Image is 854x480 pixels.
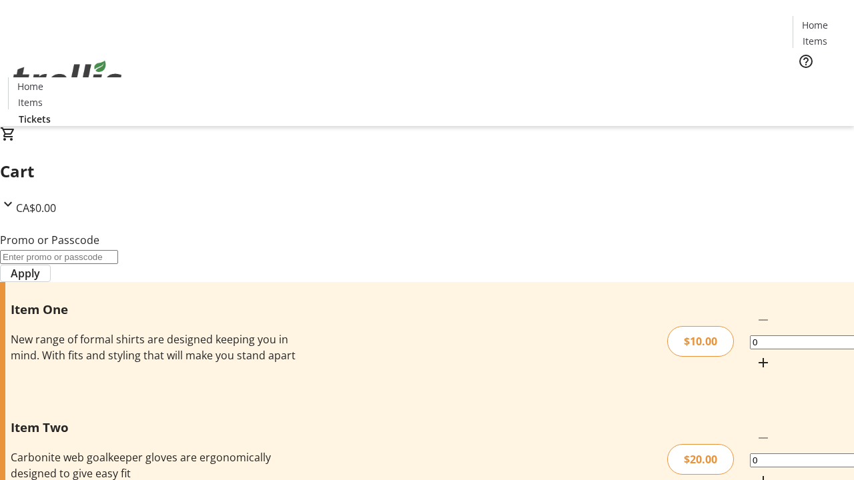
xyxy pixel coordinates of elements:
span: Tickets [803,77,835,91]
a: Tickets [8,112,61,126]
button: Help [793,48,819,75]
span: Items [18,95,43,109]
h3: Item One [11,300,302,319]
button: Increment by one [750,349,777,376]
span: Tickets [19,112,51,126]
img: Orient E2E Organization TZ0e4Lxq4E's Logo [8,46,127,113]
a: Items [9,95,51,109]
span: CA$0.00 [16,201,56,215]
a: Items [793,34,836,48]
h3: Item Two [11,418,302,437]
span: Apply [11,265,40,281]
span: Items [803,34,827,48]
div: $20.00 [667,444,734,475]
a: Home [9,79,51,93]
a: Home [793,18,836,32]
span: Home [802,18,828,32]
div: $10.00 [667,326,734,357]
a: Tickets [793,77,846,91]
span: Home [17,79,43,93]
div: New range of formal shirts are designed keeping you in mind. With fits and styling that will make... [11,331,302,363]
